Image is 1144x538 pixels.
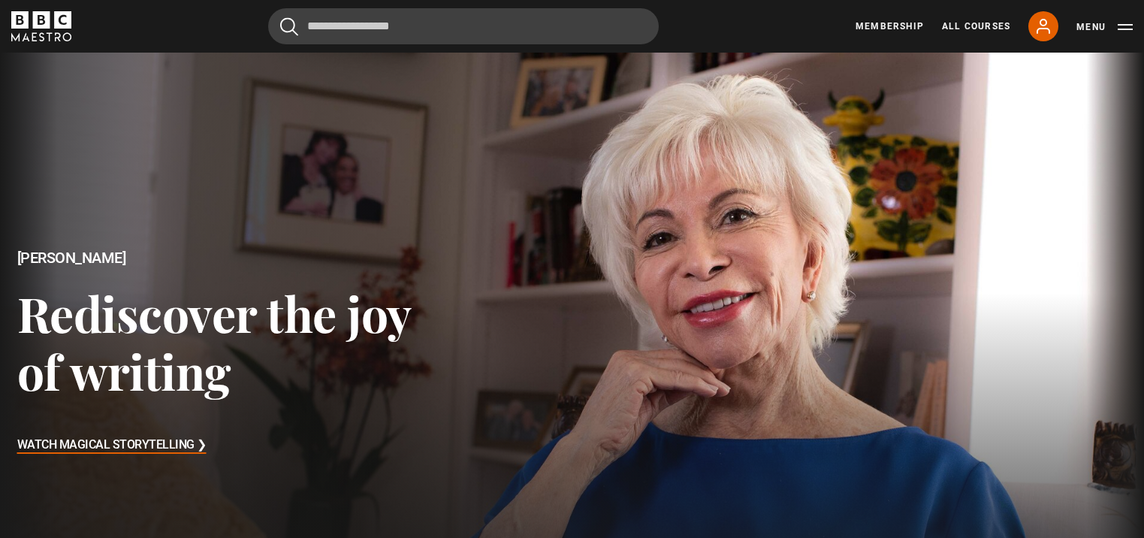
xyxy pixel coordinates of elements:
h3: Rediscover the joy of writing [17,284,458,400]
input: Search [268,8,659,44]
button: Toggle navigation [1076,20,1133,35]
button: Submit the search query [280,17,298,36]
h3: Watch Magical Storytelling ❯ [17,434,207,457]
a: Membership [856,20,924,33]
h2: [PERSON_NAME] [17,249,458,267]
svg: BBC Maestro [11,11,71,41]
a: All Courses [942,20,1010,33]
